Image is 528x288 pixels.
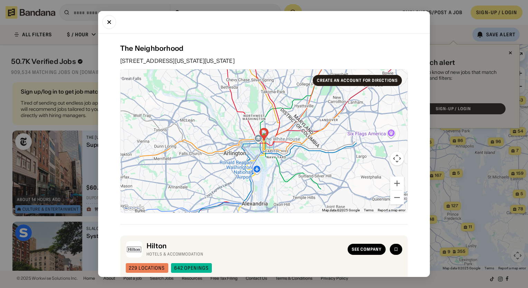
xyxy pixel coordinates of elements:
div: [STREET_ADDRESS][US_STATE][US_STATE] [120,58,408,64]
button: Map camera controls [390,152,404,165]
button: Zoom out [390,191,404,204]
button: Zoom in [390,176,404,190]
div: Hotels & Accommodation [147,251,343,257]
button: Close [102,15,116,29]
a: Open this area in Google Maps (opens a new window) [122,204,145,213]
a: Report a map error [378,208,405,212]
div: 229 locations [129,266,165,270]
span: Map data ©2025 Google [322,208,360,212]
img: Hilton logo [126,241,142,258]
a: Terms (opens in new tab) [364,208,374,212]
img: Google [122,204,145,213]
div: See company [352,247,381,251]
a: See company [348,244,386,255]
div: The Neighborhood [120,44,408,52]
div: Create an account for directions [317,78,398,83]
div: 642 openings [174,266,209,270]
div: Hilton [147,242,343,250]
